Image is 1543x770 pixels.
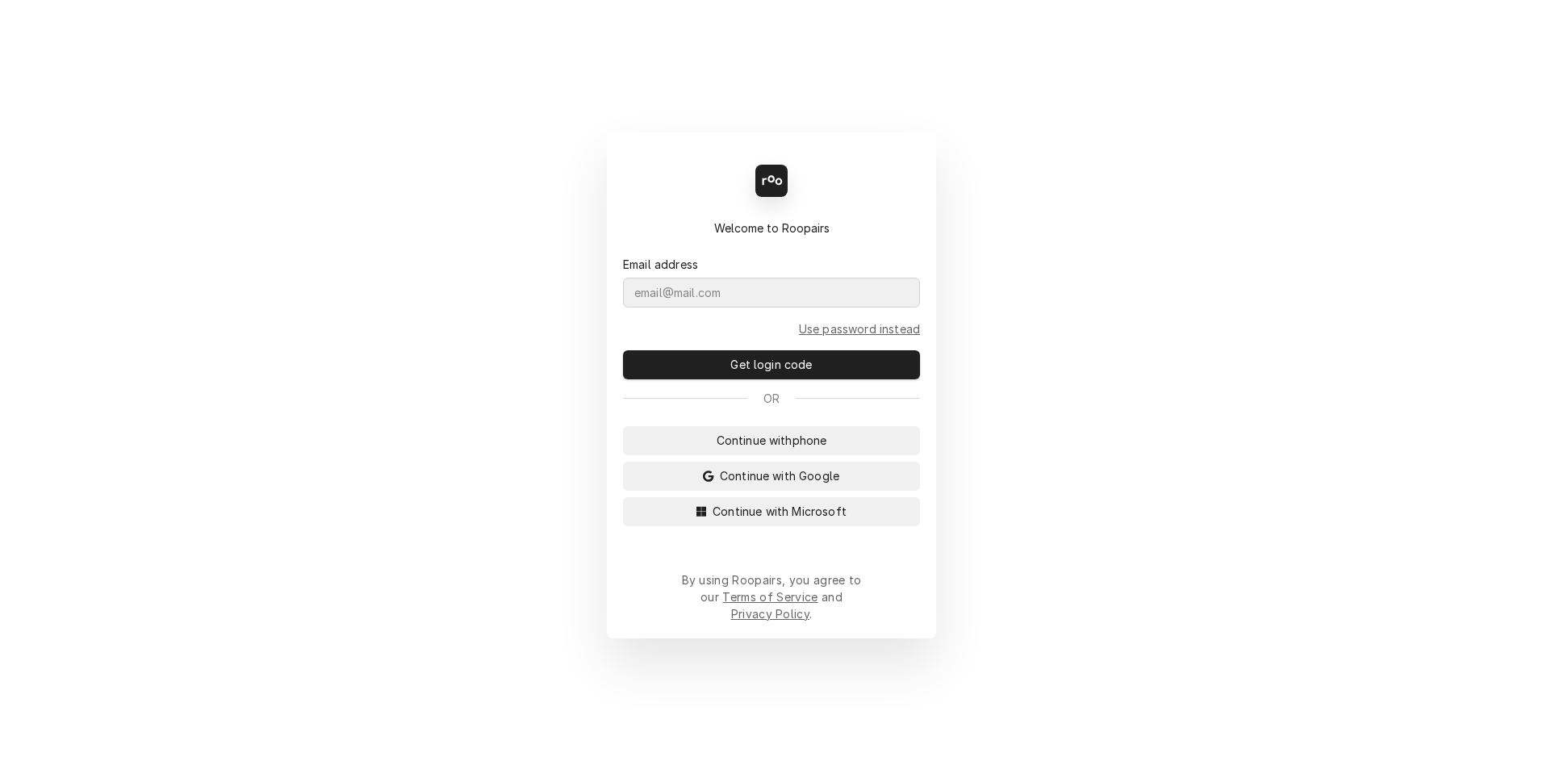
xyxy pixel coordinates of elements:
[623,497,920,526] button: Continue with Microsoft
[681,571,862,622] div: By using Roopairs, you agree to our and .
[623,350,920,379] button: Get login code
[623,390,920,407] div: Or
[717,467,843,484] span: Continue with Google
[731,607,809,621] a: Privacy Policy
[623,462,920,491] button: Continue with Google
[713,432,830,449] span: Continue with phone
[623,278,920,308] input: email@mail.com
[727,356,815,373] span: Get login code
[623,220,920,236] div: Welcome to Roopairs
[623,256,698,273] label: Email address
[799,320,920,337] a: Go to Email and password form
[623,426,920,455] button: Continue withphone
[722,590,817,604] a: Terms of Service
[709,503,850,520] span: Continue with Microsoft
